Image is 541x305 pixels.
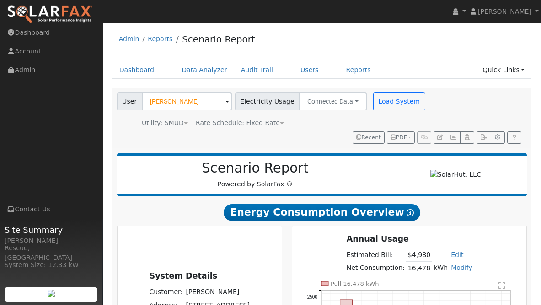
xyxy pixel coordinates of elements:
[478,8,531,15] span: [PERSON_NAME]
[5,243,98,263] div: Rescue, [GEOGRAPHIC_DATA]
[307,294,318,300] text: 2500
[373,92,425,110] button: Load System
[460,131,474,144] button: Login As
[234,62,280,79] a: Audit Trail
[184,286,252,299] td: [PERSON_NAME]
[451,251,463,258] a: Edit
[476,62,531,79] a: Quick Links
[142,92,232,110] input: Select a User
[451,264,472,271] a: Modify
[430,170,481,179] img: SolarHut, LLC
[434,131,446,144] button: Edit User
[48,290,55,297] img: retrieve
[112,62,161,79] a: Dashboard
[5,260,98,270] div: System Size: 12.33 kW
[345,262,406,275] td: Net Consumption:
[345,248,406,262] td: Estimated Bill:
[347,234,409,243] u: Annual Usage
[182,34,255,45] a: Scenario Report
[196,119,284,126] span: Alias: None
[122,160,389,189] div: Powered by SolarFax ®
[235,92,300,110] span: Electricity Usage
[224,204,420,221] span: Energy Consumption Overview
[7,5,93,24] img: SolarFax
[407,209,414,216] i: Show Help
[507,131,521,144] a: Help Link
[387,131,415,144] button: PDF
[148,35,172,42] a: Reports
[477,131,491,144] button: Export Interval Data
[339,62,378,79] a: Reports
[406,262,432,275] td: 16,478
[117,92,142,110] span: User
[299,92,367,110] button: Connected Data
[294,62,326,79] a: Users
[5,236,98,246] div: [PERSON_NAME]
[432,262,450,275] td: kWh
[175,62,234,79] a: Data Analyzer
[149,271,217,280] u: System Details
[5,224,98,236] span: Site Summary
[446,131,460,144] button: Multi-Series Graph
[391,134,407,141] span: PDF
[353,131,385,144] button: Recent
[126,160,384,176] h2: Scenario Report
[119,35,139,42] a: Admin
[406,248,432,262] td: $4,980
[331,280,379,287] text: Pull 16,478 kWh
[148,286,184,299] td: Customer:
[498,282,505,289] text: 
[142,118,188,128] div: Utility: SMUD
[491,131,505,144] button: Settings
